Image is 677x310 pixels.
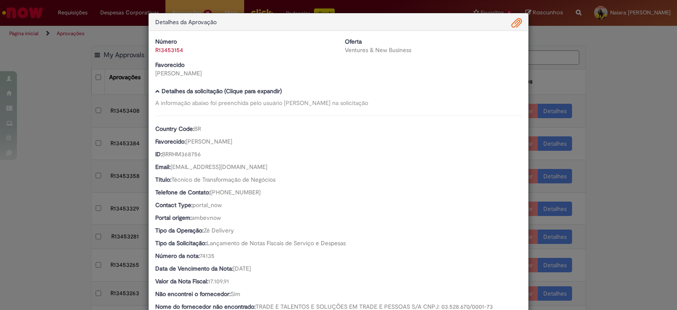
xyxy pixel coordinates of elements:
[233,265,251,272] span: [DATE]
[171,176,275,183] span: Técnico de Transformação de Negócios
[210,188,261,196] span: [PHONE_NUMBER]
[155,18,217,26] span: Detalhes da Aprovação
[155,290,231,298] b: Não encontrei o fornecedor:
[155,150,162,158] b: ID:
[155,99,522,107] div: A informação abaixo foi preenchida pelo usuário [PERSON_NAME] na solicitação
[155,38,177,45] b: Número
[155,88,522,94] h5: Detalhes da solicitação (Clique para expandir)
[162,87,282,95] b: Detalhes da solicitação (Clique para expandir)
[155,176,171,183] b: Título:
[155,69,332,77] div: [PERSON_NAME]
[345,38,362,45] b: Oferta
[162,150,201,158] span: BRRHM368756
[186,138,232,145] span: [PERSON_NAME]
[155,214,192,221] b: Portal origem:
[231,290,240,298] span: Sim
[155,252,200,260] b: Número da nota:
[193,201,222,209] span: portal_now
[155,61,184,69] b: Favorecido
[155,277,208,285] b: Valor da Nota Fiscal:
[155,239,206,247] b: Tipo da Solicitação:
[155,201,193,209] b: Contact Type:
[155,163,171,171] b: Email:
[200,252,215,260] span: 74135
[155,188,210,196] b: Telefone de Contato:
[206,239,346,247] span: Lançamento de Notas Fiscais de Serviço e Despesas
[204,227,234,234] span: Zé Delivery
[171,163,267,171] span: [EMAIL_ADDRESS][DOMAIN_NAME]
[155,265,233,272] b: Data de Vencimento da Nota:
[155,46,183,54] a: R13453154
[155,227,204,234] b: Tipo da Operação:
[208,277,229,285] span: 17.109,91
[155,138,186,145] b: Favorecido:
[345,46,522,54] div: Ventures & New Business
[155,125,194,133] b: Country Code:
[192,214,221,221] span: ambevnow
[194,125,201,133] span: BR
